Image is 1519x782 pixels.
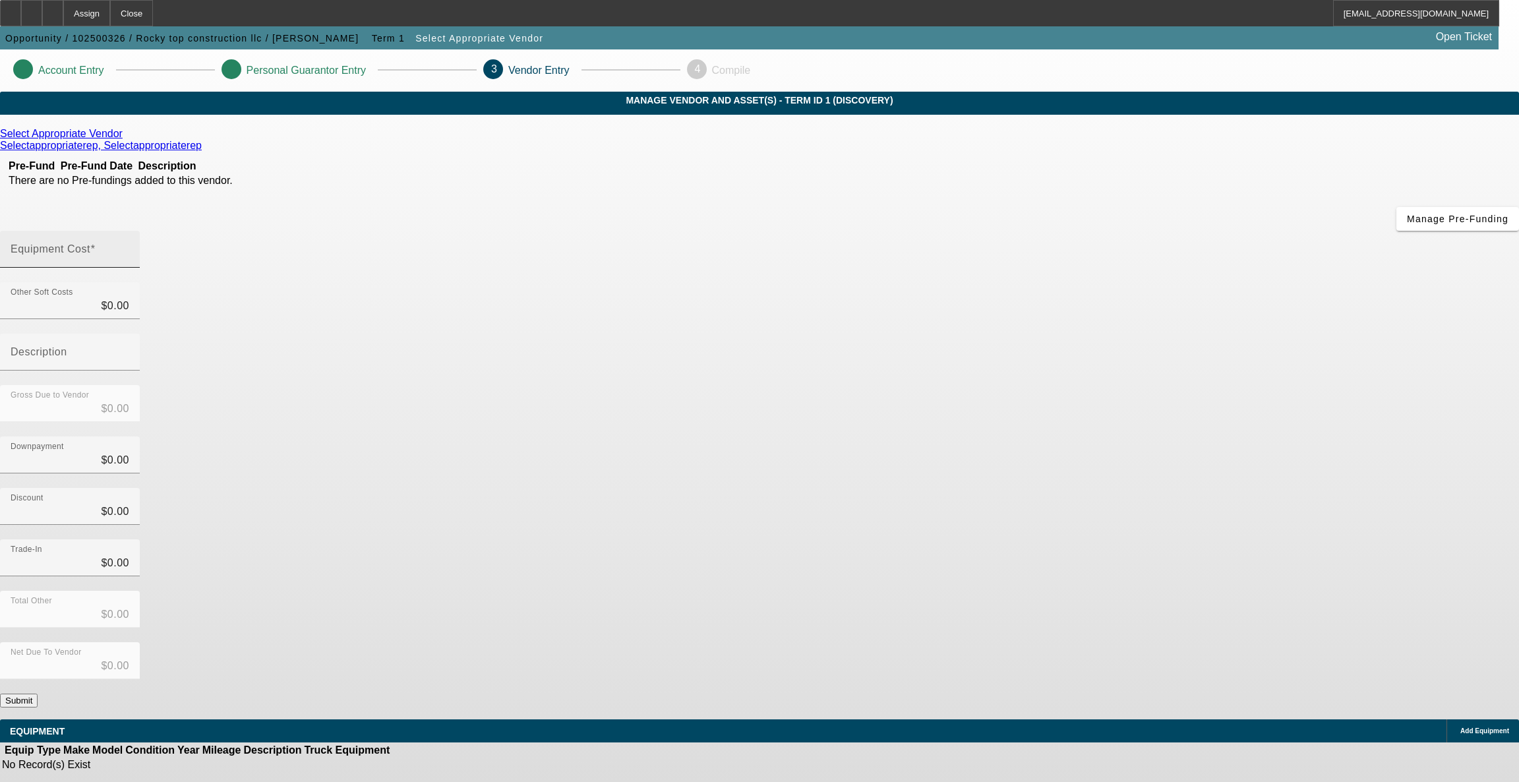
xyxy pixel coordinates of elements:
[412,26,547,50] button: Select Appropriate Vendor
[11,648,82,657] mat-label: Net Due To Vendor
[11,391,89,400] mat-label: Gross Due to Vendor
[92,744,123,757] th: Model
[11,494,44,502] mat-label: Discount
[1431,26,1497,48] a: Open Ticket
[38,65,104,76] p: Account Entry
[8,160,55,173] th: Pre-Fund
[695,63,701,75] span: 4
[11,288,73,297] mat-label: Other Soft Costs
[243,744,302,757] th: Description
[508,65,570,76] p: Vendor Entry
[177,744,200,757] th: Year
[138,160,328,173] th: Description
[125,744,175,757] th: Condition
[202,744,242,757] th: Mileage
[11,545,42,554] mat-label: Trade-In
[367,26,409,50] button: Term 1
[1396,207,1519,231] button: Manage Pre-Funding
[11,346,67,357] mat-label: Description
[491,63,497,75] span: 3
[63,744,90,757] th: Make
[4,744,61,757] th: Equip Type
[1,758,398,771] td: No Record(s) Exist
[247,65,366,76] p: Personal Guarantor Entry
[11,243,90,255] mat-label: Equipment Cost
[1407,214,1508,224] span: Manage Pre-Funding
[57,160,136,173] th: Pre-Fund Date
[11,597,52,605] mat-label: Total Other
[11,442,64,451] mat-label: Downpayment
[10,726,65,737] span: EQUIPMENT
[372,33,405,44] span: Term 1
[303,744,390,757] th: Truck Equipment
[415,33,543,44] span: Select Appropriate Vendor
[10,95,1509,105] span: MANAGE VENDOR AND ASSET(S) - Term ID 1 (Discovery)
[8,174,328,187] td: There are no Pre-fundings added to this vendor.
[712,65,751,76] p: Compile
[5,33,359,44] span: Opportunity / 102500326 / Rocky top construction llc / [PERSON_NAME]
[1460,727,1509,735] span: Add Equipment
